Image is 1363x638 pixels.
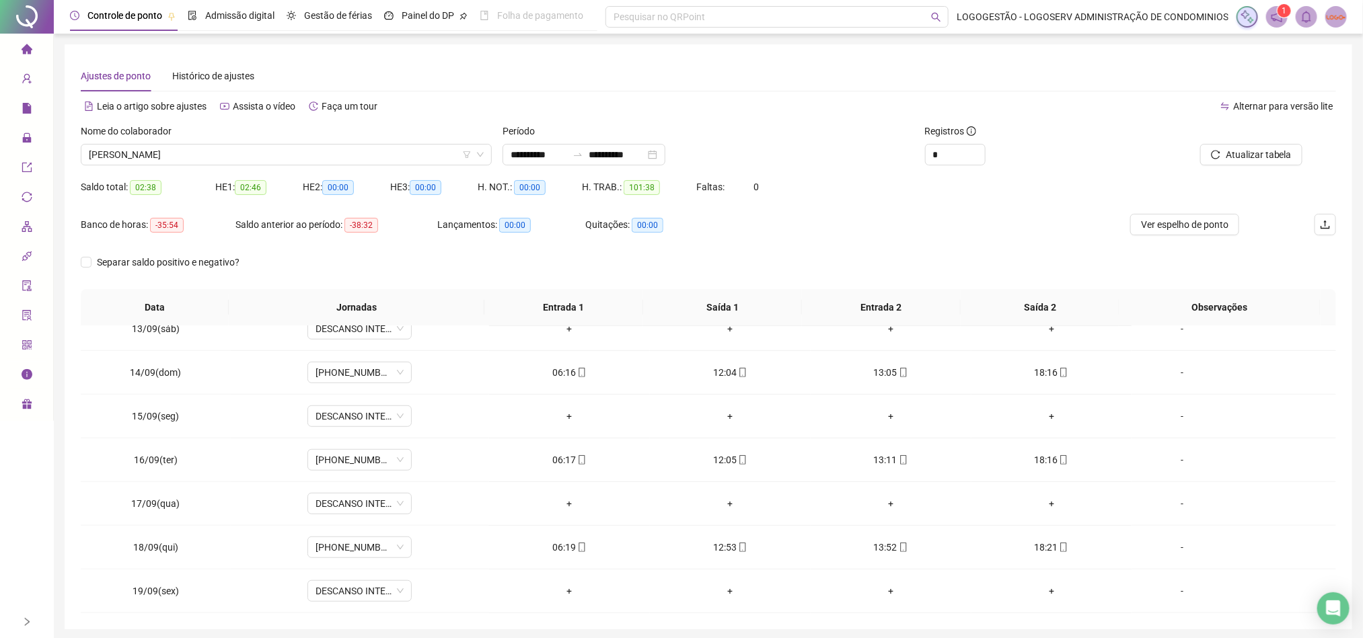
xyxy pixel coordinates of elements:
span: 13/09(sáb) [132,323,180,334]
div: H. TRAB.: [582,180,696,195]
span: 00:00 [499,218,531,233]
span: 00:00 [632,218,663,233]
span: qrcode [22,333,32,360]
div: HE 2: [303,180,390,195]
span: mobile [576,455,587,465]
span: pushpin [459,12,468,20]
div: + [661,496,800,511]
span: mobile [897,455,908,465]
span: Gestão de férias [304,10,372,21]
span: mobile [737,543,747,552]
div: Open Intercom Messenger [1317,592,1350,625]
span: export [22,156,32,183]
span: 02:38 [130,180,161,195]
div: - [1142,409,1222,424]
span: 00:00 [410,180,441,195]
span: DESCANSO INTER-JORNADA [316,493,404,514]
span: sync [22,186,32,212]
span: Separar saldo positivo e negativo? [91,255,245,270]
span: 07-12-13-19 / 12X36 [316,450,404,470]
span: 02:46 [235,180,266,195]
span: Leia o artigo sobre ajustes [97,101,207,112]
div: Quitações: [585,217,720,233]
span: SILVIO SANTOS CANTUARA [89,145,484,165]
span: DESCANSO INTER-JORNADA [316,406,404,426]
span: dashboard [384,11,394,20]
span: to [573,149,583,160]
span: 18/09(qui) [133,542,178,553]
span: DESCANSO INTER-JORNADA [316,319,404,339]
span: Observações [1130,300,1310,315]
div: + [982,584,1121,598]
span: Atualizar tabela [1226,147,1292,162]
span: Alternar para versão lite [1233,101,1333,112]
div: H. NOT.: [478,180,582,195]
div: - [1142,540,1222,555]
div: 18:16 [982,365,1121,380]
span: Admissão digital [205,10,274,21]
th: Jornadas [229,289,484,326]
span: home [22,38,32,65]
div: Saldo anterior ao período: [235,217,437,233]
div: 06:16 [500,365,639,380]
div: 12:05 [661,452,800,467]
span: upload [1320,219,1331,230]
div: + [821,321,961,336]
span: 00:00 [514,180,546,195]
span: 1 [1282,6,1287,15]
div: 06:19 [500,540,639,555]
span: right [22,617,32,627]
div: - [1142,321,1222,336]
div: - [1142,496,1222,511]
span: -35:54 [150,218,184,233]
span: file-text [84,102,94,111]
span: bell [1300,11,1313,23]
span: 19/09(sex) [133,586,179,596]
span: 101:38 [624,180,660,195]
div: + [661,584,800,598]
div: + [500,409,639,424]
div: 18:21 [982,540,1121,555]
span: file-done [188,11,197,20]
div: 12:04 [661,365,800,380]
span: 07-12-13-19 / 12X36 [316,362,404,383]
label: Nome do colaborador [81,124,180,138]
div: + [661,321,800,336]
div: + [821,496,961,511]
img: sparkle-icon.fc2bf0ac1784a2077858766a79e2daf3.svg [1240,9,1255,24]
span: history [309,102,318,111]
span: Ver espelho de ponto [1141,217,1228,232]
span: Faça um tour [322,101,377,112]
span: 14/09(dom) [130,367,181,378]
span: mobile [576,543,587,552]
div: Banco de horas: [81,217,235,233]
span: book [480,11,489,20]
div: - [1142,584,1222,598]
span: Ajustes de ponto [81,71,151,81]
div: + [821,409,961,424]
span: mobile [576,368,587,377]
button: Atualizar tabela [1200,144,1302,165]
span: 00:00 [322,180,354,195]
span: solution [22,304,32,331]
button: Ver espelho de ponto [1130,214,1239,235]
span: mobile [1058,455,1068,465]
th: Saída 1 [643,289,802,326]
div: + [982,496,1121,511]
span: sun [287,11,296,20]
span: Folha de pagamento [497,10,583,21]
span: info-circle [22,363,32,390]
span: 0 [753,182,759,192]
div: - [1142,365,1222,380]
div: + [982,321,1121,336]
span: gift [22,393,32,420]
span: down [476,151,484,159]
div: HE 3: [390,180,478,195]
span: search [931,12,941,22]
span: youtube [220,102,229,111]
span: filter [463,151,471,159]
div: 18:16 [982,452,1121,467]
span: audit [22,274,32,301]
span: mobile [1058,368,1068,377]
span: 16/09(ter) [134,454,178,465]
